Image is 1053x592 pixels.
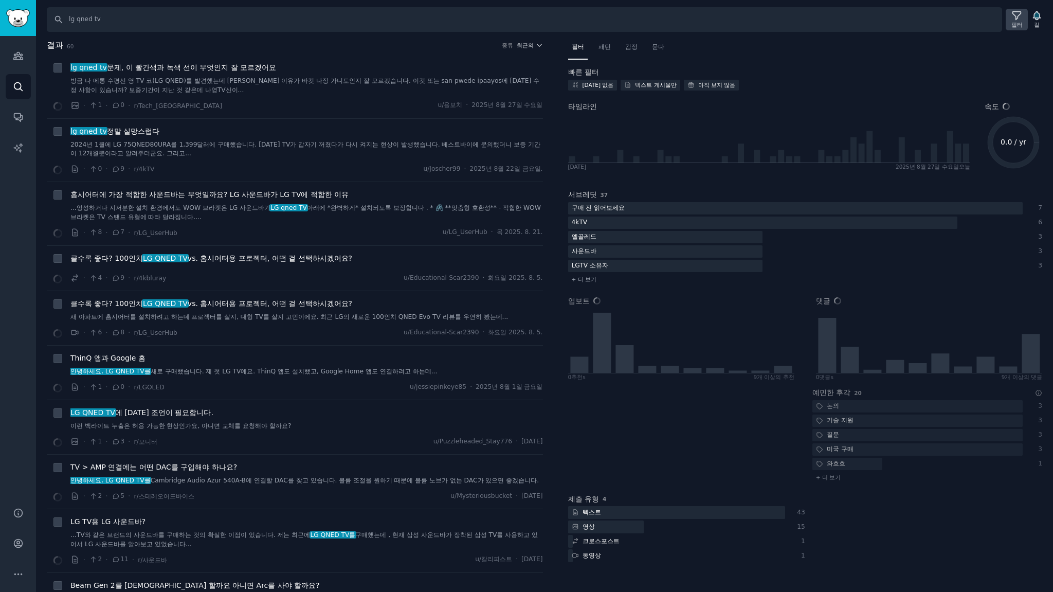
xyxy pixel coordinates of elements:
[98,101,102,109] font: 1
[516,555,518,563] font: ·
[801,537,805,545] font: 1
[105,274,107,282] font: ·
[568,190,597,199] font: 서브레딧
[70,367,543,376] a: 안녕하세요, LG QNED TV를새로 구매했습니다. 제 첫 LG TV예요. ThinQ 앱도 설치했고, Google Home 앱도 연결하려고 하는데...
[70,368,151,375] font: 안녕하세요, LG QNED TV를
[115,408,211,417] font: 에 [DATE] 조언이 필요합니다
[464,165,466,172] font: ·
[120,329,124,336] font: 8
[1038,262,1042,269] font: 3
[482,274,484,281] font: ·
[583,552,601,559] font: 동영상
[70,63,107,71] font: lg qned tv
[603,496,606,502] font: 4
[433,438,512,445] font: u/Puzzleheaded_Stay776
[1034,22,1040,28] font: 길
[98,438,102,445] font: 1
[134,384,164,391] font: r/LGOLED
[98,383,102,390] font: 1
[70,190,349,199] font: 홈시어터에 가장 적합한 사운드바는 무엇일까요? LG 사운드바가 LG TV에 적합한 이유
[502,42,513,48] font: 종류
[797,523,805,530] font: 15
[572,43,584,50] font: 필터
[120,555,129,563] font: 11
[70,580,320,591] a: Beam Gen 2를 [DEMOGRAPHIC_DATA] 할까요 아니면 Arc를 사야 할까요?
[70,422,291,429] font: 이런 백라이트 누출은 허용 가능한 현상인가요, 아니면 교체를 요청해야 할까요?
[6,9,30,27] img: GummySearch 로고
[70,253,352,264] a: 클수록 좋다? 100인치LG QNED TVvs. 홈시어터용 프로젝터, 어떤 걸 선택하시겠어요?
[70,476,543,486] a: 안녕하세요, LG QNED TV를Cambridge Audio Azur 540A-B에 연결할 DAC를 찾고 있습니다. 볼륨 조절을 원하기 때문에 볼륨 노브가 없는 DAC가 있으...
[482,329,484,336] font: ·
[188,254,352,262] font: vs. 홈시어터용 프로젝터, 어떤 걸 선택하시겠어요?
[583,537,620,545] font: 크로스포스트
[466,101,468,109] font: ·
[572,204,625,211] font: 구매 전 읽어보세요
[98,492,102,499] font: 2
[70,140,543,158] a: 2024년 1월에 LG 75QNED80URA를 1,399달러에 구매했습니다. [DATE] TV가 갑자기 꺼졌다가 다시 켜지는 현상이 발생했습니다. 베스트바이에 문의했더니 보증...
[423,165,460,172] font: u/Joscher99
[959,164,970,170] font: 오늘
[83,101,85,110] font: ·
[83,383,85,391] font: ·
[105,383,107,391] font: ·
[70,141,540,157] font: 2024년 1월에 LG 75QNED80URA를 1,399달러에 구매했습니다. [DATE] TV가 갑자기 꺼졌다가 다시 켜지는 현상이 발생했습니다. 베스트바이에 문의했더니 보증...
[491,228,493,236] font: ·
[120,101,124,109] font: 0
[98,228,102,236] font: 8
[83,555,85,564] font: ·
[985,102,999,111] font: 속도
[47,7,1002,32] input: 검색 키워드
[568,495,599,503] font: 제출 유형
[128,437,130,445] font: ·
[568,102,597,111] font: 타임라인
[105,101,107,110] font: ·
[83,492,85,500] font: ·
[270,204,307,211] font: LG qned TV
[138,557,167,564] font: r/사운드바
[70,204,543,222] a: ...엉성하거나 지저분한 설치 환경에서도 WOW 브라켓은 LG 사운드바가LG qned TV아래에 *완벽하게* 설치되도록 보장합니다 . * 🖇️ **맞춤형 호환성** - 적합한...
[476,383,542,390] font: 2025년 8월 1일 금요일
[70,531,543,549] a: ...TV와 같은 브랜드의 사운드바를 구매하는 것의 확실한 이점이 있습니다. 저는 최근에LG QNED TV를구매했는데 , 현재 삼성 사운드바가 장착된 삼성 TV를 사용하고 있...
[134,438,157,445] font: r/모니터
[83,437,85,445] font: ·
[598,43,611,50] font: 패턴
[70,462,237,473] a: TV > AMP 연결에는 어떤 DAC를 구입해야 하나요?
[652,43,664,50] font: 묻다
[568,164,587,170] font: [DATE]
[151,368,202,375] font: 새로 구매했습니다
[120,228,124,236] font: 7
[128,165,130,173] font: ·
[83,228,85,237] font: ·
[120,165,124,172] font: 9
[70,299,143,308] font: 클수록 좋다? 100인치
[1001,138,1026,146] text: 0.0 / yr
[83,274,85,282] font: ·
[601,192,608,198] font: 37
[488,274,542,281] font: 화요일 2025. 8. 5.
[98,555,102,563] font: 2
[450,492,512,499] font: u/Mysteriousbucket
[698,82,736,88] font: 아직 보지 않음
[635,82,676,88] font: 텍스트 게시물만
[497,228,543,236] font: 목 2025. 8. 21.
[70,77,543,95] a: 방금 나 메롱 수평선 영 TV 코(LG QNED)를 발견했는데 [PERSON_NAME] 이유가 바킷 나징 가니토인지 잘 모르겠습니다. 이것 또는 san pwede ipaayo...
[516,492,518,499] font: ·
[151,477,335,484] font: Cambridge Audio Azur 540A-B에 연결할 DAC를 찾고 있습니다
[516,438,518,445] font: ·
[83,165,85,173] font: ·
[572,219,588,226] font: 4kTV
[572,233,596,240] font: 엘골레드
[134,275,166,282] font: r/4kbluray
[105,328,107,336] font: ·
[134,329,177,336] font: r/LG_UserHub
[105,555,107,564] font: ·
[83,328,85,336] font: ·
[310,531,355,539] font: LG QNED TV를
[70,254,143,262] font: 클수록 좋다? 100인치
[572,276,596,282] font: + 더 보기
[583,509,601,516] font: 텍스트
[70,531,310,539] font: ...TV와 같은 브랜드의 사운드바를 구매하는 것의 확실한 이점이 있습니다. 저는 최근에
[572,262,609,269] font: LGTV 소유자
[801,552,805,559] font: 1
[625,43,638,50] font: 감정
